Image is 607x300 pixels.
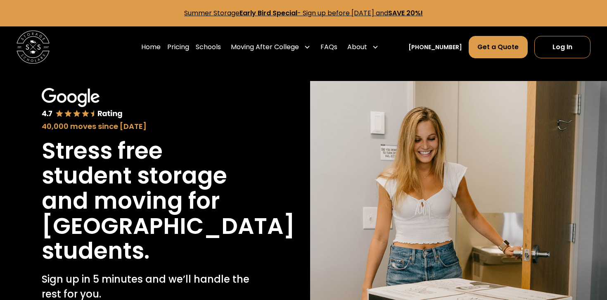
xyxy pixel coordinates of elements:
[196,36,221,59] a: Schools
[167,36,189,59] a: Pricing
[534,36,590,58] a: Log In
[17,31,50,64] a: home
[17,31,50,64] img: Storage Scholars main logo
[141,36,161,59] a: Home
[42,88,123,119] img: Google 4.7 star rating
[408,43,462,52] a: [PHONE_NUMBER]
[347,42,367,52] div: About
[228,36,314,59] div: Moving After College
[344,36,382,59] div: About
[231,42,299,52] div: Moving After College
[42,121,256,132] div: 40,000 moves since [DATE]
[320,36,337,59] a: FAQs
[184,8,423,18] a: Summer StorageEarly Bird Special- Sign up before [DATE] andSAVE 20%!
[42,138,256,214] h1: Stress free student storage and moving for
[42,238,149,264] h1: students.
[469,36,527,58] a: Get a Quote
[388,8,423,18] strong: SAVE 20%!
[42,214,295,239] h1: [GEOGRAPHIC_DATA]
[239,8,297,18] strong: Early Bird Special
